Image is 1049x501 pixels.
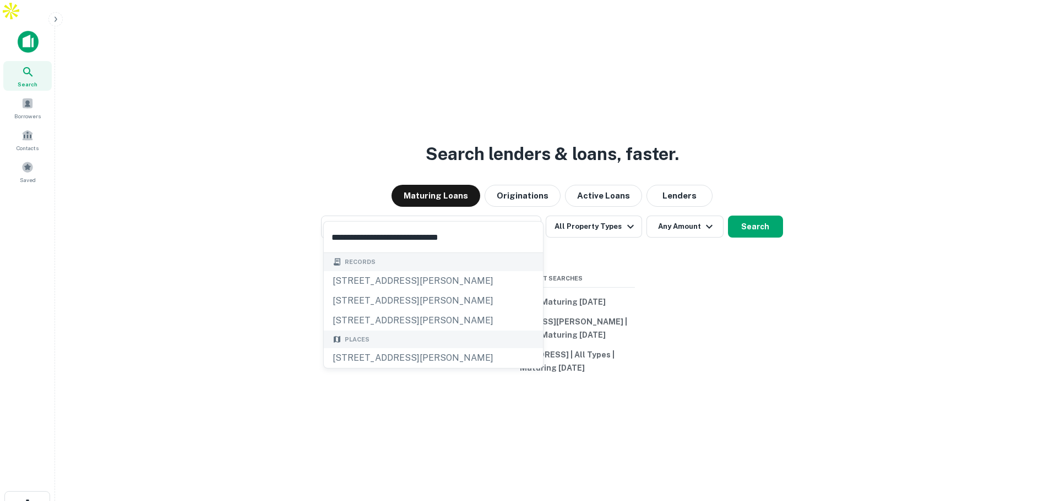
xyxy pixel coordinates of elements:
[994,413,1049,466] iframe: Chat Widget
[17,144,39,152] span: Contacts
[3,157,52,186] a: Saved
[345,335,369,344] span: Places
[3,125,52,155] a: Contacts
[324,348,543,368] div: [STREET_ADDRESS][PERSON_NAME]
[470,345,635,378] button: [STREET_ADDRESS] | All Types | Maturing [DATE]
[18,31,39,53] img: capitalize-icon.png
[324,291,543,311] div: [STREET_ADDRESS][PERSON_NAME]
[470,312,635,345] button: [STREET_ADDRESS][PERSON_NAME] | All Types | Maturing [DATE]
[392,185,480,207] button: Maturing Loans
[20,175,36,184] span: Saved
[321,216,541,239] button: Enter addresses, locations or lender names
[14,112,41,120] span: Borrowers
[324,311,543,331] div: [STREET_ADDRESS][PERSON_NAME]
[345,257,376,267] span: Records
[470,292,635,312] button: All Types | Maturing [DATE]
[646,185,713,207] button: Lenders
[324,271,543,291] div: [STREET_ADDRESS][PERSON_NAME]
[3,93,52,123] a: Borrowers
[3,61,52,91] a: Search
[18,80,37,89] span: Search
[485,185,561,207] button: Originations
[426,141,679,167] h3: Search lenders & loans, faster.
[546,216,642,238] button: All Property Types
[470,274,635,283] span: Recent Searches
[565,185,642,207] button: Active Loans
[728,216,783,238] button: Search
[646,216,724,238] button: Any Amount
